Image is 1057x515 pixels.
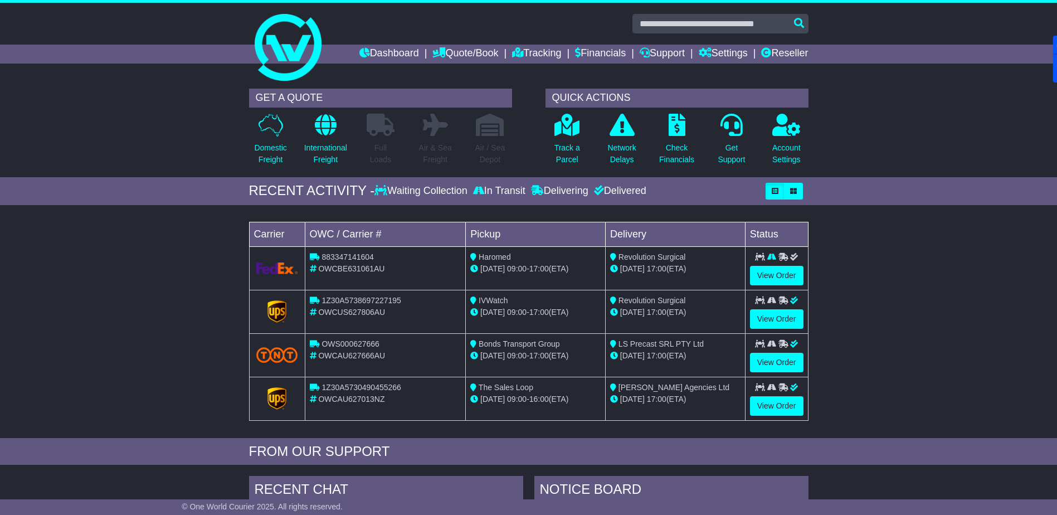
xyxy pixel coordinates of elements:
span: 17:00 [529,308,549,317]
img: GetCarrierServiceLogo [267,387,286,410]
a: Quote/Book [432,45,498,64]
div: NOTICE BOARD [534,476,808,506]
span: 17:00 [647,395,666,404]
p: International Freight [304,142,347,166]
a: Dashboard [359,45,419,64]
span: 16:00 [529,395,549,404]
div: (ETA) [610,263,741,275]
a: View Order [750,396,803,416]
a: AccountSettings [772,113,801,172]
p: Domestic Freight [254,142,286,166]
span: The Sales Loop [479,383,533,392]
span: OWCAU627013NZ [318,395,384,404]
td: Status [745,222,808,246]
div: - (ETA) [470,393,601,405]
a: View Order [750,266,803,285]
td: OWC / Carrier # [305,222,466,246]
span: IVWatch [479,296,508,305]
div: - (ETA) [470,307,601,318]
p: Get Support [718,142,745,166]
a: View Order [750,353,803,372]
p: Air / Sea Depot [475,142,505,166]
div: Delivered [591,185,646,197]
a: Track aParcel [554,113,581,172]
img: GetCarrierServiceLogo [256,263,298,274]
span: 1Z30A5730490455266 [322,383,401,392]
td: Delivery [605,222,745,246]
p: Full Loads [367,142,394,166]
span: 09:00 [507,351,527,360]
a: Tracking [512,45,561,64]
p: Check Financials [659,142,694,166]
a: DomesticFreight [254,113,287,172]
div: - (ETA) [470,263,601,275]
img: GetCarrierServiceLogo [267,300,286,323]
span: OWCBE631061AU [318,264,384,273]
img: TNT_Domestic.png [256,347,298,362]
div: FROM OUR SUPPORT [249,444,808,460]
span: 17:00 [529,264,549,273]
a: Financials [575,45,626,64]
td: Pickup [466,222,606,246]
span: 17:00 [647,351,666,360]
span: OWCAU627666AU [318,351,385,360]
span: 17:00 [647,264,666,273]
span: [DATE] [480,395,505,404]
span: [DATE] [480,264,505,273]
div: QUICK ACTIONS [545,89,808,108]
span: 17:00 [647,308,666,317]
td: Carrier [249,222,305,246]
a: InternationalFreight [304,113,348,172]
div: RECENT ACTIVITY - [249,183,375,199]
div: GET A QUOTE [249,89,512,108]
div: In Transit [470,185,528,197]
a: Reseller [761,45,808,64]
span: [DATE] [620,351,645,360]
p: Network Delays [607,142,636,166]
span: 09:00 [507,395,527,404]
p: Account Settings [772,142,801,166]
span: Revolution Surgical [618,296,686,305]
span: OWS000627666 [322,339,379,348]
span: 883347141604 [322,252,373,261]
span: © One World Courier 2025. All rights reserved. [182,502,343,511]
span: Bonds Transport Group [479,339,560,348]
span: [PERSON_NAME] Agencies Ltd [618,383,729,392]
div: RECENT CHAT [249,476,523,506]
a: GetSupport [717,113,746,172]
span: LS Precast SRL PTY Ltd [618,339,704,348]
div: (ETA) [610,350,741,362]
span: Revolution Surgical [618,252,686,261]
a: View Order [750,309,803,329]
span: OWCUS627806AU [318,308,385,317]
div: (ETA) [610,307,741,318]
span: [DATE] [480,308,505,317]
span: 17:00 [529,351,549,360]
span: [DATE] [620,395,645,404]
span: 09:00 [507,264,527,273]
a: Settings [699,45,748,64]
p: Track a Parcel [554,142,580,166]
div: Delivering [528,185,591,197]
p: Air & Sea Freight [419,142,452,166]
span: [DATE] [480,351,505,360]
a: Support [640,45,685,64]
a: NetworkDelays [607,113,636,172]
a: CheckFinancials [659,113,695,172]
span: 09:00 [507,308,527,317]
span: [DATE] [620,308,645,317]
div: Waiting Collection [374,185,470,197]
span: Haromed [479,252,511,261]
span: 1Z30A5738697227195 [322,296,401,305]
span: [DATE] [620,264,645,273]
div: - (ETA) [470,350,601,362]
div: (ETA) [610,393,741,405]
